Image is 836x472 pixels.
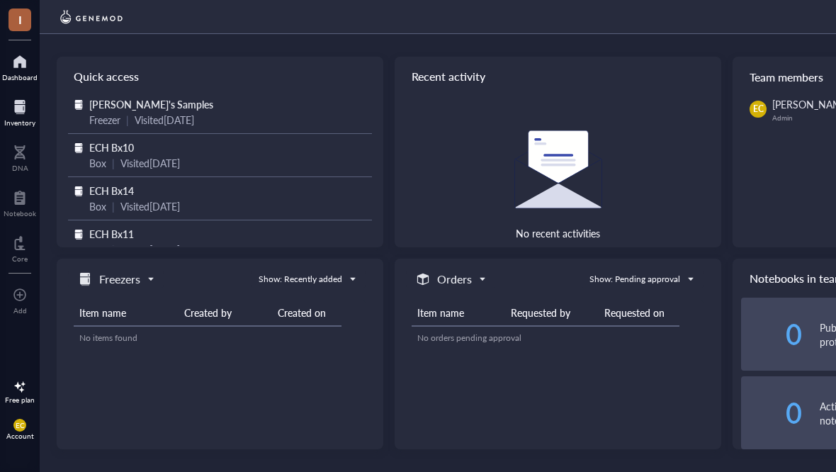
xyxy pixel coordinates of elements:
[2,50,38,82] a: Dashboard
[120,155,180,171] div: Visited [DATE]
[4,209,36,218] div: Notebook
[505,300,599,326] th: Requested by
[112,242,115,257] div: |
[126,112,129,128] div: |
[259,273,342,286] div: Show: Recently added
[412,300,505,326] th: Item name
[89,198,106,214] div: Box
[120,242,180,257] div: Visited [DATE]
[272,300,354,326] th: Created on
[741,402,803,425] div: 0
[135,112,194,128] div: Visited [DATE]
[79,332,349,344] div: No items found
[57,57,383,96] div: Quick access
[4,96,35,127] a: Inventory
[437,271,472,288] h5: Orders
[57,9,126,26] img: genemod-logo
[741,323,803,346] div: 0
[12,254,28,263] div: Core
[12,141,28,172] a: DNA
[89,184,134,198] span: ECH Bx14
[753,103,764,116] span: EC
[516,225,600,241] div: No recent activities
[99,271,140,288] h5: Freezers
[179,300,272,326] th: Created by
[112,198,115,214] div: |
[417,332,675,344] div: No orders pending approval
[89,97,213,111] span: [PERSON_NAME]'s Samples
[89,140,134,154] span: ECH Bx10
[120,198,180,214] div: Visited [DATE]
[89,155,106,171] div: Box
[18,11,22,28] span: I
[589,273,680,286] div: Show: Pending approval
[514,130,602,208] img: Empty state
[112,155,115,171] div: |
[5,395,35,404] div: Free plan
[6,432,34,440] div: Account
[2,73,38,82] div: Dashboard
[12,232,28,263] a: Core
[74,300,179,326] th: Item name
[4,118,35,127] div: Inventory
[12,164,28,172] div: DNA
[13,306,27,315] div: Add
[89,112,120,128] div: Freezer
[16,421,25,429] span: EC
[395,57,721,96] div: Recent activity
[4,186,36,218] a: Notebook
[599,300,681,326] th: Requested on
[89,242,106,257] div: Box
[89,227,134,241] span: ECH Bx11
